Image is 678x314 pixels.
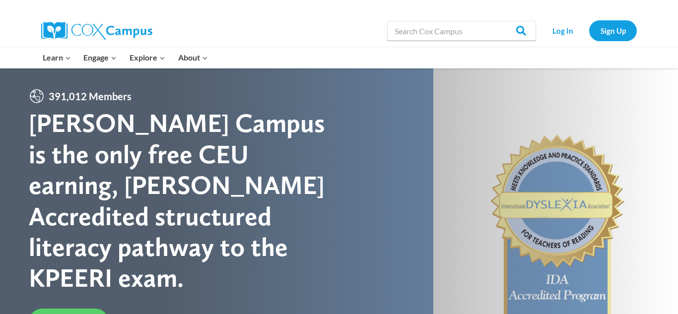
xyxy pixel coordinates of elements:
span: About [178,51,208,64]
input: Search Cox Campus [387,21,536,41]
nav: Secondary Navigation [541,20,637,41]
nav: Primary Navigation [36,47,214,68]
div: [PERSON_NAME] Campus is the only free CEU earning, [PERSON_NAME] Accredited structured literacy p... [29,108,339,293]
a: Log In [541,20,584,41]
span: 391,012 Members [45,88,136,104]
img: Cox Campus [41,22,152,40]
a: Sign Up [589,20,637,41]
span: Learn [43,51,71,64]
span: Explore [130,51,165,64]
span: Engage [83,51,117,64]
